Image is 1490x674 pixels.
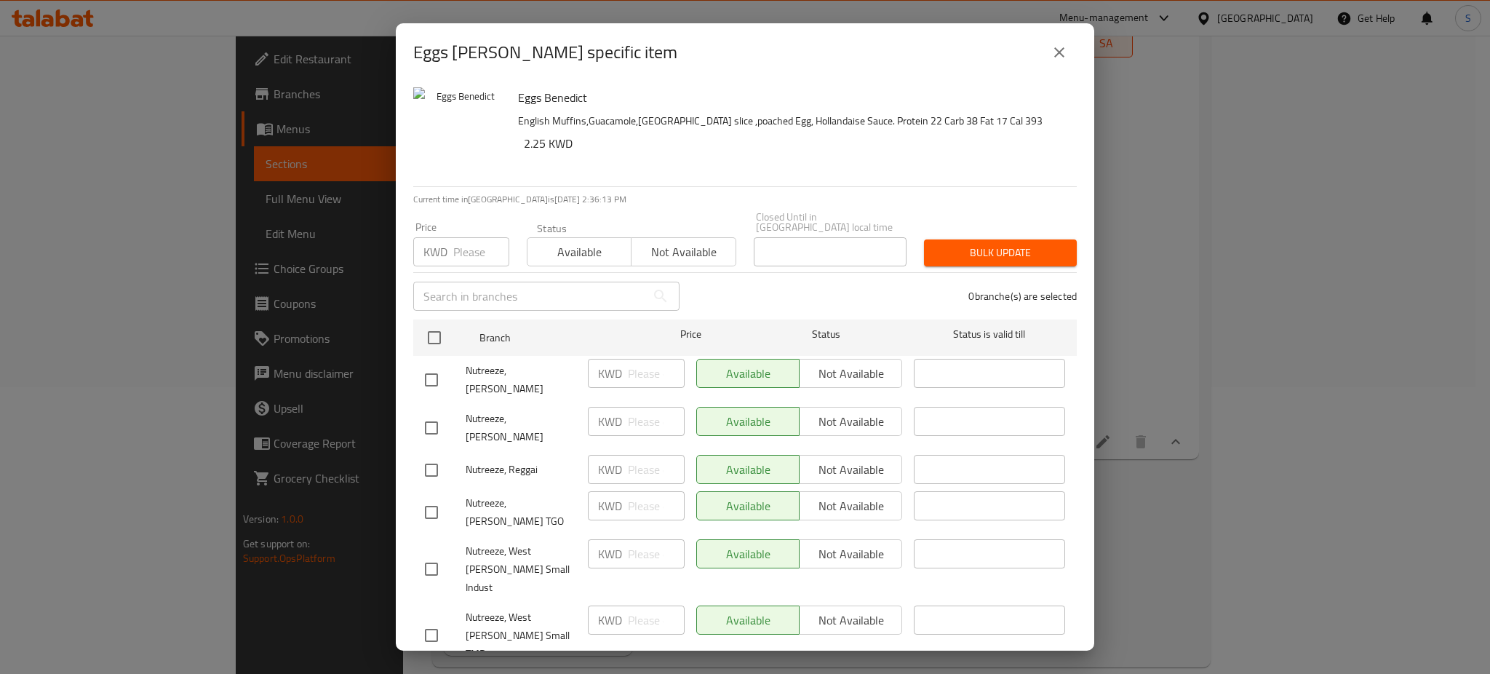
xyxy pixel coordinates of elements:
[598,365,622,382] p: KWD
[479,329,631,347] span: Branch
[936,244,1065,262] span: Bulk update
[637,242,730,263] span: Not available
[466,494,576,531] span: Nutreeze, [PERSON_NAME] TGO
[533,242,626,263] span: Available
[598,461,622,478] p: KWD
[413,193,1077,206] p: Current time in [GEOGRAPHIC_DATA] is [DATE] 2:36:13 PM
[466,608,576,663] span: Nutreeze, West [PERSON_NAME] Small TMP
[524,133,1065,154] h6: 2.25 KWD
[518,112,1065,130] p: English Muffins,Guacamole,[GEOGRAPHIC_DATA] slice ,poached Egg, Hollandaise Sauce. Protein 22 Car...
[413,41,677,64] h2: Eggs [PERSON_NAME] specific item
[914,325,1065,344] span: Status is valid till
[598,497,622,515] p: KWD
[527,237,632,266] button: Available
[1042,35,1077,70] button: close
[598,545,622,563] p: KWD
[642,325,739,344] span: Price
[466,410,576,446] span: Nutreeze, [PERSON_NAME]
[628,359,685,388] input: Please enter price
[466,362,576,398] span: Nutreeze, [PERSON_NAME]
[453,237,509,266] input: Please enter price
[968,289,1077,304] p: 0 branche(s) are selected
[628,491,685,520] input: Please enter price
[413,87,506,181] img: Eggs Benedict
[598,611,622,629] p: KWD
[631,237,736,266] button: Not available
[423,243,447,261] p: KWD
[628,407,685,436] input: Please enter price
[413,282,646,311] input: Search in branches
[924,239,1077,266] button: Bulk update
[751,325,902,344] span: Status
[466,461,576,479] span: Nutreeze, Reggai
[466,542,576,597] span: Nutreeze, West [PERSON_NAME] Small Indust
[628,539,685,568] input: Please enter price
[628,455,685,484] input: Please enter price
[628,606,685,635] input: Please enter price
[598,413,622,430] p: KWD
[518,87,1065,108] h6: Eggs Benedict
